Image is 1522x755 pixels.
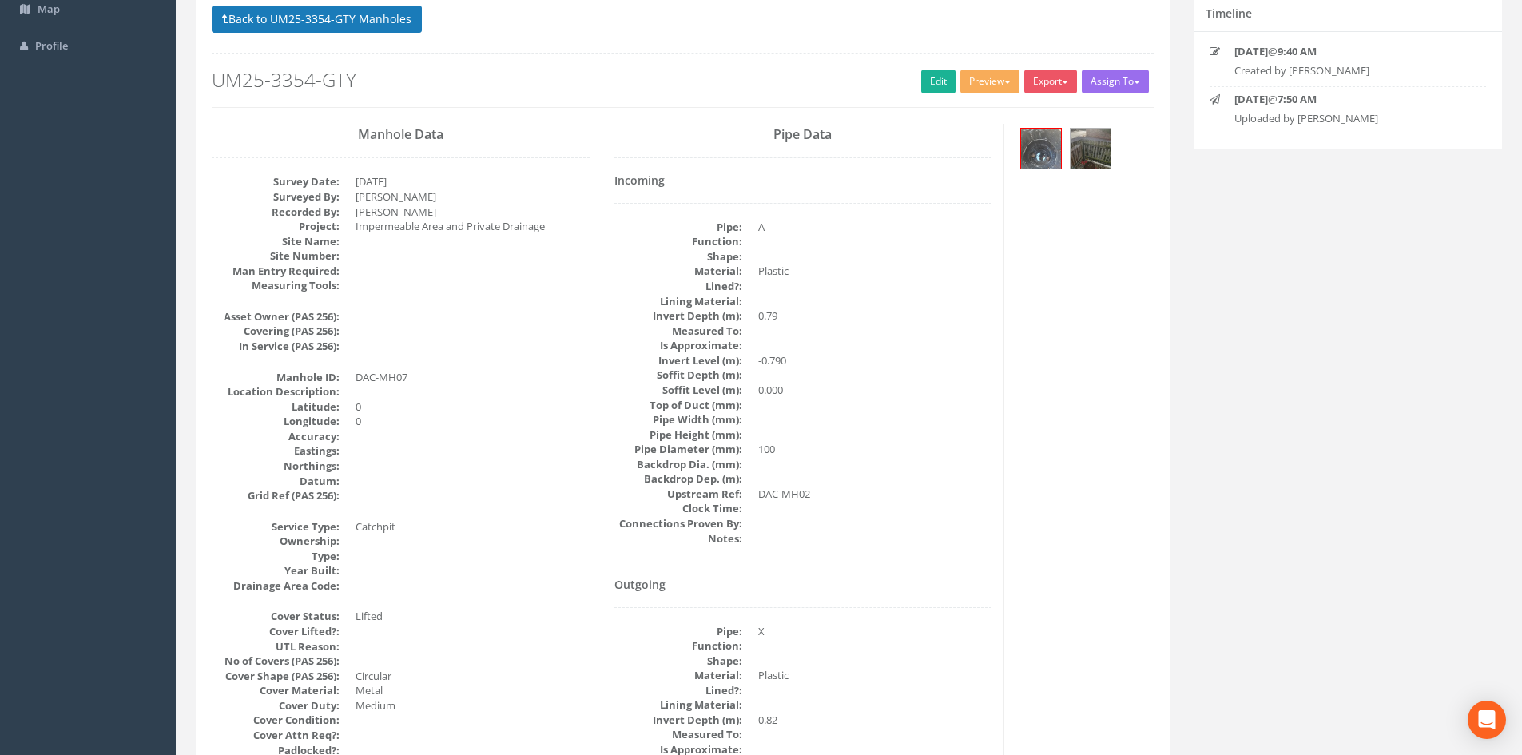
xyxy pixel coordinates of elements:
p: Created by [PERSON_NAME] [1234,63,1461,78]
dd: Plastic [758,264,992,279]
strong: [DATE] [1234,92,1268,106]
h2: UM25-3354-GTY [212,70,1154,90]
dt: Material: [614,668,742,683]
p: Uploaded by [PERSON_NAME] [1234,111,1461,126]
dt: Function: [614,638,742,654]
dt: Accuracy: [212,429,340,444]
h3: Manhole Data [212,128,590,142]
dt: Manhole ID: [212,370,340,385]
dd: 0.82 [758,713,992,728]
dt: Datum: [212,474,340,489]
dt: Cover Duty: [212,698,340,713]
dt: Type: [212,549,340,564]
dt: Soffit Level (m): [614,383,742,398]
dt: Measured To: [614,727,742,742]
dd: Impermeable Area and Private Drainage [356,219,590,234]
dd: Plastic [758,668,992,683]
dt: Lining Material: [614,294,742,309]
dt: Shape: [614,654,742,669]
img: d7b0072e-91b1-33d2-b142-d81654842a58_62ba9027-08e9-dc12-ce16-44fb131c5806_thumb.jpg [1021,129,1061,169]
dd: A [758,220,992,235]
strong: 7:50 AM [1278,92,1317,106]
div: Open Intercom Messenger [1468,701,1506,739]
dd: [DATE] [356,174,590,189]
dt: Asset Owner (PAS 256): [212,309,340,324]
dd: 100 [758,442,992,457]
dt: Pipe Width (mm): [614,412,742,427]
dt: Pipe Height (mm): [614,427,742,443]
dt: Recorded By: [212,205,340,220]
dt: Year Built: [212,563,340,578]
span: Map [38,2,60,16]
dd: X [758,624,992,639]
dt: Invert Depth (m): [614,308,742,324]
span: Profile [35,38,68,53]
dt: Lined?: [614,279,742,294]
h4: Incoming [614,174,992,186]
dd: [PERSON_NAME] [356,205,590,220]
dt: Lined?: [614,683,742,698]
dd: Circular [356,669,590,684]
dt: Ownership: [212,534,340,549]
dt: Notes: [614,531,742,546]
dd: Metal [356,683,590,698]
dt: UTL Reason: [212,639,340,654]
button: Preview [960,70,1019,93]
dt: Is Approximate: [614,338,742,353]
h3: Pipe Data [614,128,992,142]
dd: Medium [356,698,590,713]
h4: Outgoing [614,578,992,590]
dd: 0 [356,414,590,429]
dt: In Service (PAS 256): [212,339,340,354]
dt: Top of Duct (mm): [614,398,742,413]
button: Assign To [1082,70,1149,93]
dt: Pipe: [614,624,742,639]
a: Edit [921,70,956,93]
dt: Eastings: [212,443,340,459]
dt: Invert Depth (m): [614,713,742,728]
dt: Lining Material: [614,697,742,713]
strong: [DATE] [1234,44,1268,58]
dt: Drainage Area Code: [212,578,340,594]
dt: Cover Shape (PAS 256): [212,669,340,684]
dt: Longitude: [212,414,340,429]
dt: Cover Status: [212,609,340,624]
dt: Clock Time: [614,501,742,516]
p: @ [1234,44,1461,59]
dd: DAC-MH07 [356,370,590,385]
dt: Backdrop Dep. (m): [614,471,742,487]
button: Export [1024,70,1077,93]
dd: Lifted [356,609,590,624]
dt: Location Description: [212,384,340,399]
dt: Service Type: [212,519,340,534]
dd: Catchpit [356,519,590,534]
dt: Cover Lifted?: [212,624,340,639]
dt: Invert Level (m): [614,353,742,368]
button: Back to UM25-3354-GTY Manholes [212,6,422,33]
dd: [PERSON_NAME] [356,189,590,205]
dd: 0 [356,399,590,415]
dt: Project: [212,219,340,234]
dt: Soffit Depth (m): [614,368,742,383]
strong: 9:40 AM [1278,44,1317,58]
dt: Connections Proven By: [614,516,742,531]
dd: 0.000 [758,383,992,398]
dd: DAC-MH02 [758,487,992,502]
dd: -0.790 [758,353,992,368]
dt: Upstream Ref: [614,487,742,502]
dt: Backdrop Dia. (mm): [614,457,742,472]
dt: Grid Ref (PAS 256): [212,488,340,503]
dt: Cover Condition: [212,713,340,728]
dd: 0.79 [758,308,992,324]
h5: Timeline [1206,7,1252,19]
dt: Site Number: [212,248,340,264]
dt: No of Covers (PAS 256): [212,654,340,669]
dt: Site Name: [212,234,340,249]
dt: Covering (PAS 256): [212,324,340,339]
dt: Material: [614,264,742,279]
dt: Northings: [212,459,340,474]
dt: Survey Date: [212,174,340,189]
dt: Measuring Tools: [212,278,340,293]
dt: Measured To: [614,324,742,339]
dt: Shape: [614,249,742,264]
